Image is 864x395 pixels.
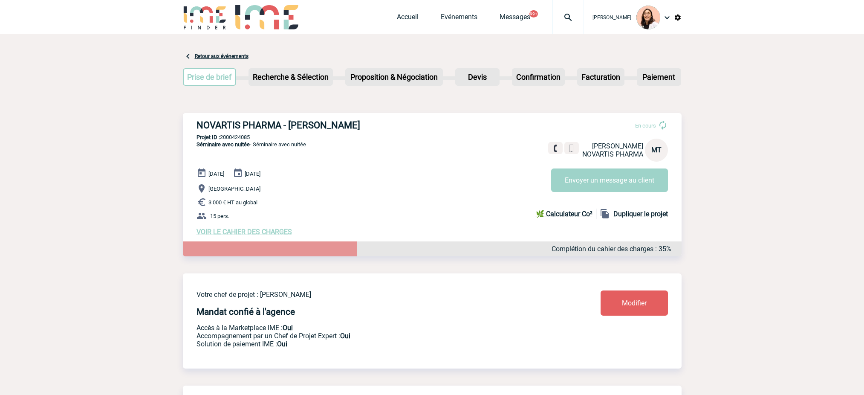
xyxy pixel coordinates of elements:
[249,69,332,85] p: Recherche & Sélection
[196,141,306,148] span: - Séminaire avec nuitée
[536,209,596,219] a: 🌿 Calculateur Co²
[196,332,550,340] p: Prestation payante
[568,145,575,152] img: portable.png
[196,228,292,236] a: VOIR LE CAHIER DES CHARGES
[208,186,260,192] span: [GEOGRAPHIC_DATA]
[196,290,550,299] p: Votre chef de projet : [PERSON_NAME]
[277,340,287,348] b: Oui
[592,142,643,150] span: [PERSON_NAME]
[456,69,499,85] p: Devis
[551,168,668,192] button: Envoyer un message au client
[196,307,295,317] h4: Mandat confié à l'agence
[600,209,610,219] img: file_copy-black-24dp.png
[500,13,530,25] a: Messages
[196,141,250,148] span: Séminaire avec nuitée
[529,10,538,17] button: 99+
[245,171,260,177] span: [DATE]
[346,69,442,85] p: Proposition & Négociation
[613,210,668,218] b: Dupliquer le projet
[195,53,249,59] a: Retour aux événements
[196,340,550,348] p: Conformité aux process achat client, Prise en charge de la facturation, Mutualisation de plusieur...
[552,145,559,152] img: fixe.png
[582,150,643,158] span: NOVARTIS PHARMA
[210,213,229,219] span: 15 pers.
[208,199,257,206] span: 3 000 € HT au global
[651,146,662,154] span: MT
[513,69,564,85] p: Confirmation
[592,15,631,20] span: [PERSON_NAME]
[635,122,656,129] span: En cours
[196,120,452,131] h3: NOVARTIS PHARMA - [PERSON_NAME]
[196,324,550,332] p: Accès à la Marketplace IME :
[397,13,419,25] a: Accueil
[536,210,592,218] b: 🌿 Calculateur Co²
[638,69,680,85] p: Paiement
[184,69,236,85] p: Prise de brief
[340,332,350,340] b: Oui
[183,134,682,140] p: 2000424085
[283,324,293,332] b: Oui
[196,134,220,140] b: Projet ID :
[208,171,224,177] span: [DATE]
[578,69,624,85] p: Facturation
[183,5,227,29] img: IME-Finder
[441,13,477,25] a: Evénements
[622,299,647,307] span: Modifier
[636,6,660,29] img: 129834-0.png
